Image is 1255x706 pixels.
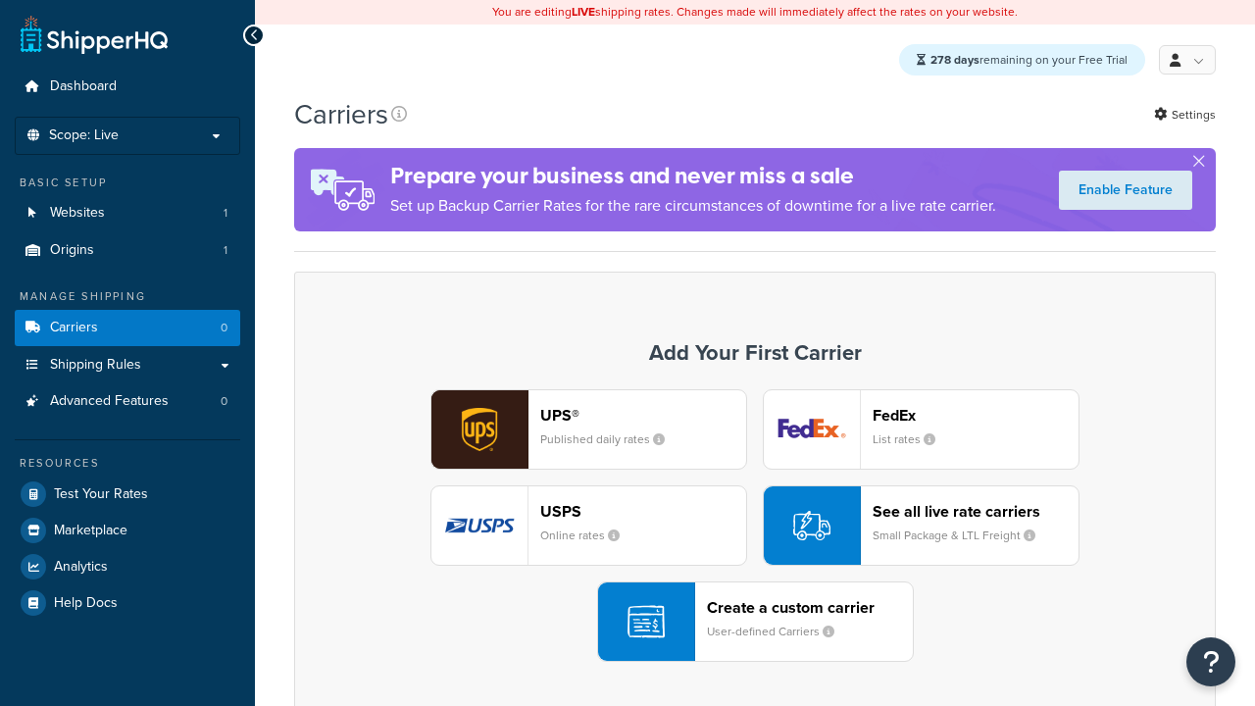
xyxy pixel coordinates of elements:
[873,502,1079,521] header: See all live rate carriers
[224,205,227,222] span: 1
[15,232,240,269] a: Origins 1
[221,320,227,336] span: 0
[15,310,240,346] li: Carriers
[15,383,240,420] li: Advanced Features
[390,160,996,192] h4: Prepare your business and never miss a sale
[707,598,913,617] header: Create a custom carrier
[763,389,1079,470] button: fedEx logoFedExList rates
[572,3,595,21] b: LIVE
[430,389,747,470] button: ups logoUPS®Published daily rates
[15,455,240,472] div: Resources
[50,320,98,336] span: Carriers
[873,527,1051,544] small: Small Package & LTL Freight
[627,603,665,640] img: icon-carrier-custom-c93b8a24.svg
[15,477,240,512] a: Test Your Rates
[15,513,240,548] a: Marketplace
[390,192,996,220] p: Set up Backup Carrier Rates for the rare circumstances of downtime for a live rate carrier.
[707,623,850,640] small: User-defined Carriers
[15,585,240,621] a: Help Docs
[54,595,118,612] span: Help Docs
[15,69,240,105] a: Dashboard
[15,195,240,231] a: Websites 1
[873,430,951,448] small: List rates
[1154,101,1216,128] a: Settings
[15,195,240,231] li: Websites
[540,430,680,448] small: Published daily rates
[15,347,240,383] a: Shipping Rules
[54,486,148,503] span: Test Your Rates
[224,242,227,259] span: 1
[873,406,1079,425] header: FedEx
[15,175,240,191] div: Basic Setup
[315,341,1195,365] h3: Add Your First Carrier
[221,393,227,410] span: 0
[431,486,527,565] img: usps logo
[21,15,168,54] a: ShipperHQ Home
[15,288,240,305] div: Manage Shipping
[50,393,169,410] span: Advanced Features
[50,357,141,374] span: Shipping Rules
[49,127,119,144] span: Scope: Live
[54,523,127,539] span: Marketplace
[930,51,979,69] strong: 278 days
[15,232,240,269] li: Origins
[50,205,105,222] span: Websites
[764,390,860,469] img: fedEx logo
[294,148,390,231] img: ad-rules-rateshop-fe6ec290ccb7230408bd80ed9643f0289d75e0ffd9eb532fc0e269fcd187b520.png
[431,390,527,469] img: ups logo
[1059,171,1192,210] a: Enable Feature
[15,310,240,346] a: Carriers 0
[294,95,388,133] h1: Carriers
[430,485,747,566] button: usps logoUSPSOnline rates
[540,406,746,425] header: UPS®
[763,485,1079,566] button: See all live rate carriersSmall Package & LTL Freight
[50,78,117,95] span: Dashboard
[15,383,240,420] a: Advanced Features 0
[540,527,635,544] small: Online rates
[597,581,914,662] button: Create a custom carrierUser-defined Carriers
[1186,637,1235,686] button: Open Resource Center
[899,44,1145,76] div: remaining on your Free Trial
[15,549,240,584] a: Analytics
[540,502,746,521] header: USPS
[793,507,830,544] img: icon-carrier-liverate-becf4550.svg
[50,242,94,259] span: Origins
[54,559,108,576] span: Analytics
